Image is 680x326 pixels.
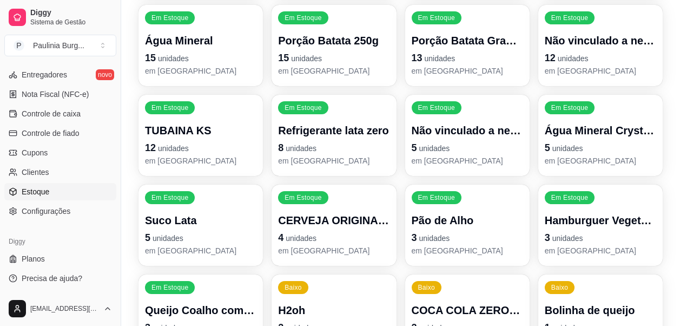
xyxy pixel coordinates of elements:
span: unidades [158,144,189,153]
p: Hamburguer Vegetariano [545,213,656,228]
p: em [GEOGRAPHIC_DATA] [412,245,523,256]
span: [EMAIL_ADDRESS][DOMAIN_NAME] [30,304,99,313]
span: unidades [425,54,455,63]
p: 3 [412,230,523,245]
p: Refrigerante lata zero [278,123,389,138]
span: unidades [286,144,316,153]
div: Paulinia Burg ... [33,40,84,51]
p: Pão de Alho [412,213,523,228]
p: em [GEOGRAPHIC_DATA] [278,66,389,76]
button: Em EstoqueÁgua Mineral Crystal Com Gás 500ml5unidadesem [GEOGRAPHIC_DATA] [538,95,663,176]
span: Clientes [22,167,49,178]
div: Diggy [4,233,116,250]
a: Controle de caixa [4,105,116,122]
span: Diggy [30,8,112,18]
p: 4 [278,230,389,245]
p: Em Estoque [151,283,188,292]
p: Não vinculado a nenhum produto [412,123,523,138]
button: Em EstoqueSuco Lata5unidadesem [GEOGRAPHIC_DATA] [138,185,263,266]
p: 13 [412,50,523,66]
p: COCA COLA ZERO 1 LITRO [412,303,523,318]
p: em [GEOGRAPHIC_DATA] [412,155,523,166]
span: Entregadores [22,69,67,80]
span: P [14,40,24,51]
button: Em EstoqueNão vinculado a nenhum produto12unidadesem [GEOGRAPHIC_DATA] [538,5,663,86]
span: unidades [419,144,450,153]
p: Água Mineral [145,33,256,48]
p: Água Mineral Crystal Com Gás 500ml [545,123,656,138]
p: Porção Batata Grande 400g [412,33,523,48]
p: H2oh [278,303,389,318]
button: Em EstoqueRefrigerante lata zero8unidadesem [GEOGRAPHIC_DATA] [272,95,396,176]
button: Select a team [4,35,116,56]
a: Cupons [4,144,116,161]
p: CERVEJA ORIGINAL 600ml [278,213,389,228]
p: Em Estoque [151,103,188,112]
span: Sistema de Gestão [30,18,112,27]
p: em [GEOGRAPHIC_DATA] [545,155,656,166]
span: Controle de caixa [22,108,81,119]
p: Não vinculado a nenhum produto [545,33,656,48]
span: unidades [419,234,450,243]
p: Em Estoque [285,193,321,202]
a: Clientes [4,164,116,181]
button: Em EstoquePorção Batata 250g15unidadesem [GEOGRAPHIC_DATA] [272,5,396,86]
p: 5 [545,140,656,155]
span: Nota Fiscal (NFC-e) [22,89,89,100]
p: Em Estoque [151,193,188,202]
p: Queijo Coalho com [PERSON_NAME] [145,303,256,318]
p: 12 [545,50,656,66]
p: 3 [545,230,656,245]
span: Planos [22,253,45,264]
p: em [GEOGRAPHIC_DATA] [412,66,523,76]
p: Em Estoque [418,14,455,22]
p: em [GEOGRAPHIC_DATA] [545,66,656,76]
p: Em Estoque [551,103,588,112]
a: Configurações [4,203,116,220]
span: unidades [153,234,183,243]
p: 15 [278,50,389,66]
button: Em EstoquePorção Batata Grande 400g13unidadesem [GEOGRAPHIC_DATA] [405,5,530,86]
p: em [GEOGRAPHIC_DATA] [145,66,256,76]
p: Baixo [285,283,302,292]
span: unidades [291,54,322,63]
span: unidades [552,234,583,243]
a: Estoque [4,183,116,200]
p: em [GEOGRAPHIC_DATA] [145,155,256,166]
p: TUBAINA KS [145,123,256,138]
p: 8 [278,140,389,155]
p: Em Estoque [551,14,588,22]
a: Nota Fiscal (NFC-e) [4,86,116,103]
span: unidades [552,144,583,153]
p: Em Estoque [418,103,455,112]
p: Em Estoque [285,14,321,22]
button: Em EstoqueHamburguer Vegetariano3unidadesem [GEOGRAPHIC_DATA] [538,185,663,266]
p: Bolinha de queijo [545,303,656,318]
p: 15 [145,50,256,66]
p: Em Estoque [285,103,321,112]
p: Baixo [551,283,569,292]
a: Precisa de ajuda? [4,270,116,287]
button: [EMAIL_ADDRESS][DOMAIN_NAME] [4,296,116,322]
span: unidades [558,54,589,63]
span: unidades [286,234,316,243]
a: Controle de fiado [4,125,116,142]
button: Em EstoqueTUBAINA KS12unidadesem [GEOGRAPHIC_DATA] [138,95,263,176]
p: Porção Batata 250g [278,33,389,48]
p: Em Estoque [151,14,188,22]
p: em [GEOGRAPHIC_DATA] [278,245,389,256]
a: Planos [4,250,116,268]
button: Em EstoqueNão vinculado a nenhum produto5unidadesem [GEOGRAPHIC_DATA] [405,95,530,176]
span: Configurações [22,206,70,217]
button: Em EstoquePão de Alho3unidadesem [GEOGRAPHIC_DATA] [405,185,530,266]
a: DiggySistema de Gestão [4,4,116,30]
p: Em Estoque [551,193,588,202]
p: em [GEOGRAPHIC_DATA] [278,155,389,166]
p: Baixo [418,283,435,292]
span: Cupons [22,147,48,158]
p: em [GEOGRAPHIC_DATA] [545,245,656,256]
span: Controle de fiado [22,128,80,139]
p: em [GEOGRAPHIC_DATA] [145,245,256,256]
p: Em Estoque [418,193,455,202]
p: 12 [145,140,256,155]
